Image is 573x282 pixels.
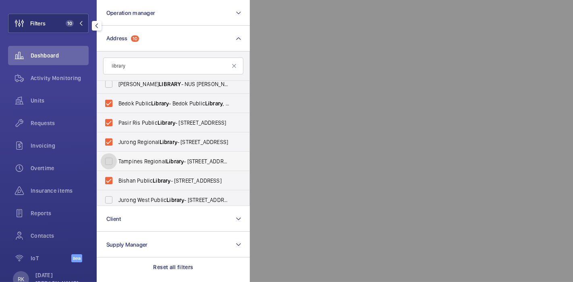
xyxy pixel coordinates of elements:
[31,97,89,105] span: Units
[31,74,89,82] span: Activity Monitoring
[31,119,89,127] span: Requests
[71,254,82,262] span: Beta
[31,232,89,240] span: Contacts
[31,187,89,195] span: Insurance items
[8,14,89,33] button: Filters10
[30,19,46,27] span: Filters
[66,20,74,27] span: 10
[31,164,89,172] span: Overtime
[31,142,89,150] span: Invoicing
[31,209,89,217] span: Reports
[31,254,71,262] span: IoT
[31,51,89,60] span: Dashboard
